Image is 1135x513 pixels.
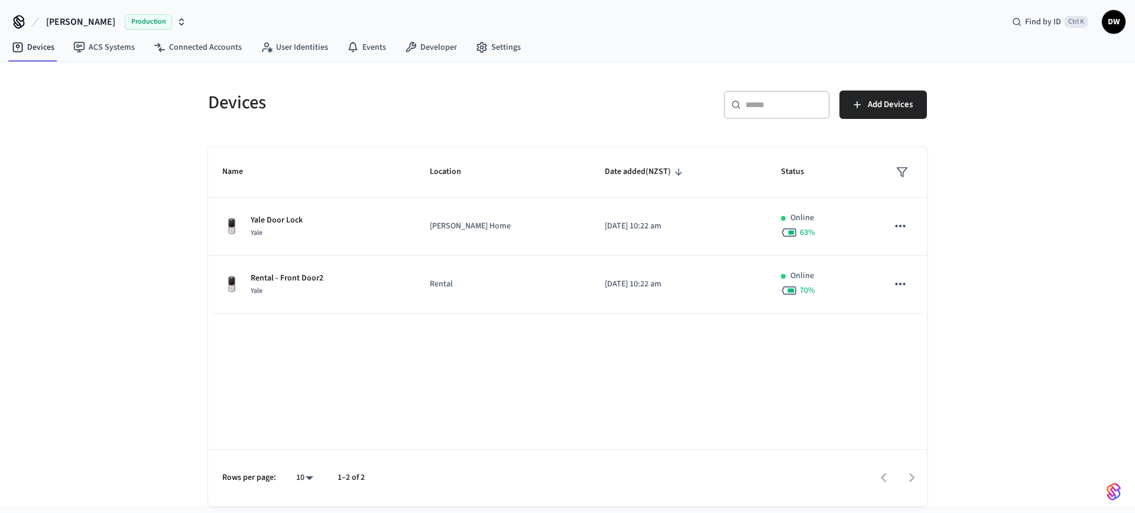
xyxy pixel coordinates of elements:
[605,278,753,291] p: [DATE] 10:22 am
[430,278,576,291] p: Rental
[1025,16,1061,28] span: Find by ID
[790,270,814,282] p: Online
[125,14,172,30] span: Production
[395,37,466,58] a: Developer
[1065,16,1088,28] span: Ctrl K
[208,147,927,314] table: sticky table
[868,97,913,112] span: Add Devices
[605,220,753,233] p: [DATE] 10:22 am
[251,286,262,296] span: Yale
[839,91,927,119] button: Add Devices
[605,163,686,181] span: Date added(NZST)
[251,272,323,285] p: Rental - Front Door2
[430,220,576,233] p: [PERSON_NAME] Home
[1003,11,1097,33] div: Find by IDCtrl K
[251,37,338,58] a: User Identities
[430,163,476,181] span: Location
[208,91,560,115] h5: Devices
[251,214,303,227] p: Yale Door Lock
[251,228,262,238] span: Yale
[1103,11,1124,33] span: DW
[64,37,144,58] a: ACS Systems
[144,37,251,58] a: Connected Accounts
[1102,10,1126,34] button: DW
[781,163,819,181] span: Status
[222,163,258,181] span: Name
[466,37,530,58] a: Settings
[2,37,64,58] a: Devices
[222,472,276,484] p: Rows per page:
[290,469,319,486] div: 10
[800,227,815,238] span: 63 %
[338,472,365,484] p: 1–2 of 2
[800,285,815,296] span: 70 %
[1107,482,1121,501] img: SeamLogoGradient.69752ec5.svg
[338,37,395,58] a: Events
[222,217,241,236] img: Yale Assure Touchscreen Wifi Smart Lock, Satin Nickel, Front
[222,275,241,294] img: Yale Assure Touchscreen Wifi Smart Lock, Satin Nickel, Front
[790,212,814,224] p: Online
[46,15,115,29] span: [PERSON_NAME]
